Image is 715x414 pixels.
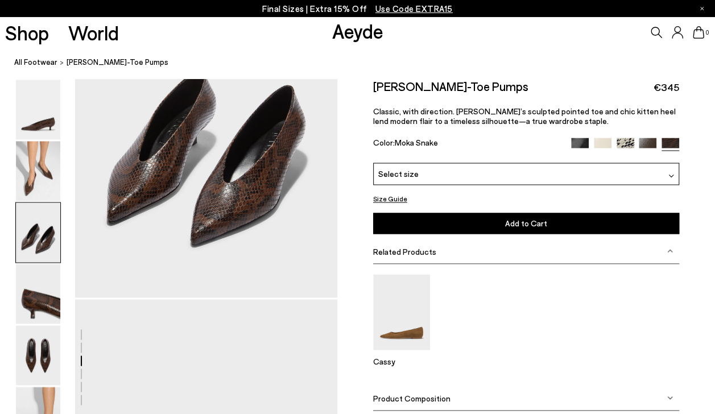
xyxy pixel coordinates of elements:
[667,395,673,400] img: svg%3E
[693,26,704,39] a: 0
[373,79,528,93] h2: [PERSON_NAME]-Toe Pumps
[373,342,430,366] a: Cassy Pointed-Toe Suede Flats Cassy
[373,274,430,350] img: Cassy Pointed-Toe Suede Flats
[16,202,60,262] img: Clara Pointed-Toe Pumps - Image 3
[505,218,547,228] span: Add to Cart
[5,23,49,43] a: Shop
[373,138,561,151] div: Color:
[373,356,430,366] p: Cassy
[68,23,119,43] a: World
[14,57,57,69] a: All Footwear
[262,2,453,16] p: Final Sizes | Extra 15% Off
[16,80,60,139] img: Clara Pointed-Toe Pumps - Image 1
[667,248,673,254] img: svg%3E
[373,393,451,403] span: Product Composition
[373,192,407,206] button: Size Guide
[373,213,679,234] button: Add to Cart
[375,3,453,14] span: Navigate to /collections/ss25-final-sizes
[654,80,679,94] span: €345
[16,264,60,324] img: Clara Pointed-Toe Pumps - Image 4
[373,106,679,126] p: Classic, with direction. [PERSON_NAME]’s sculpted pointed toe and chic kitten heel lend modern fl...
[16,141,60,201] img: Clara Pointed-Toe Pumps - Image 2
[378,167,419,179] span: Select size
[668,173,674,179] img: svg%3E
[373,246,436,256] span: Related Products
[332,19,383,43] a: Aeyde
[67,57,168,69] span: [PERSON_NAME]-Toe Pumps
[16,325,60,385] img: Clara Pointed-Toe Pumps - Image 5
[395,138,438,147] span: Moka Snake
[14,48,715,79] nav: breadcrumb
[704,30,710,36] span: 0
